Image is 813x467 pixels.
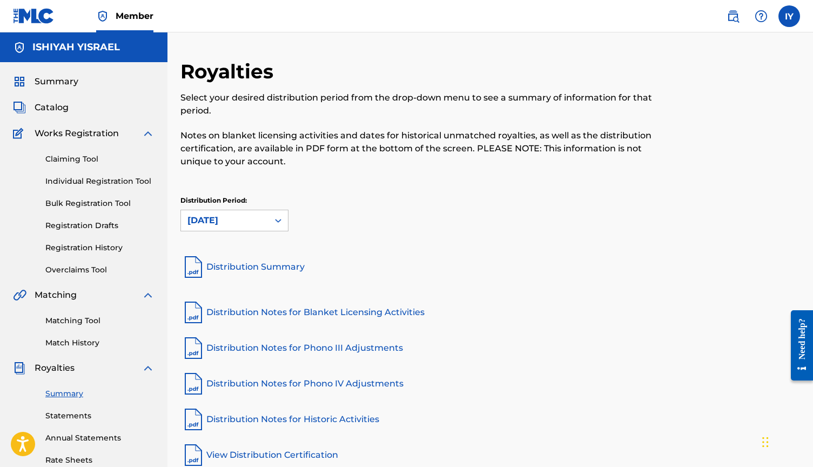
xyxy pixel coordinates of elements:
[45,432,154,444] a: Annual Statements
[45,410,154,422] a: Statements
[35,101,69,114] span: Catalog
[35,127,119,140] span: Works Registration
[45,455,154,466] a: Rate Sheets
[722,5,744,27] a: Public Search
[180,299,800,325] a: Distribution Notes for Blanket Licensing Activities
[142,127,154,140] img: expand
[783,299,813,392] iframe: Resource Center
[750,5,772,27] div: Help
[180,299,206,325] img: pdf
[13,8,55,24] img: MLC Logo
[180,129,657,168] p: Notes on blanket licensing activities and dates for historical unmatched royalties, as well as th...
[762,426,769,458] div: Drag
[180,371,800,397] a: Distribution Notes for Phono IV Adjustments
[180,59,279,84] h2: Royalties
[187,214,262,227] div: [DATE]
[35,75,78,88] span: Summary
[778,5,800,27] div: User Menu
[96,10,109,23] img: Top Rightsholder
[180,335,800,361] a: Distribution Notes for Phono III Adjustments
[45,388,154,399] a: Summary
[13,101,69,114] a: CatalogCatalog
[180,406,800,432] a: Distribution Notes for Historic Activities
[180,91,657,117] p: Select your desired distribution period from the drop-down menu to see a summary of information f...
[13,75,78,88] a: SummarySummary
[116,10,153,22] span: Member
[180,371,206,397] img: pdf
[727,10,740,23] img: search
[45,337,154,349] a: Match History
[45,176,154,187] a: Individual Registration Tool
[13,41,26,54] img: Accounts
[45,242,154,253] a: Registration History
[142,289,154,302] img: expand
[180,406,206,432] img: pdf
[45,220,154,231] a: Registration Drafts
[13,75,26,88] img: Summary
[142,362,154,375] img: expand
[13,127,27,140] img: Works Registration
[571,32,813,467] iframe: Chat Widget
[755,10,768,23] img: help
[180,254,206,280] img: distribution-summary-pdf
[32,41,120,54] h5: ISHIYAH YISRAEL
[13,101,26,114] img: Catalog
[180,335,206,361] img: pdf
[45,154,154,165] a: Claiming Tool
[13,362,26,375] img: Royalties
[45,315,154,326] a: Matching Tool
[180,254,800,280] a: Distribution Summary
[35,362,75,375] span: Royalties
[180,196,288,205] p: Distribution Period:
[13,289,26,302] img: Matching
[45,198,154,209] a: Bulk Registration Tool
[45,264,154,276] a: Overclaims Tool
[35,289,77,302] span: Matching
